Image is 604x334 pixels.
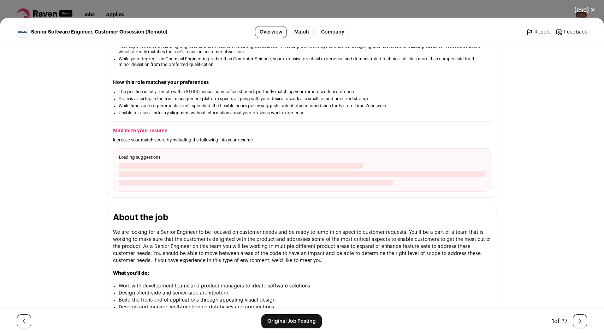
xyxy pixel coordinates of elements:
[119,304,491,311] li: Develop and manage well-functioning databases and applications
[17,27,28,37] img: ab2e524e7572068796f7dd13a88b14818c6e22b3aa6e459d34ed3d58b15d2534.jpg
[119,110,485,116] li: Unable to assess industry alignment without information about your previous work experience
[316,26,349,38] a: Company
[119,297,491,304] li: Build the front-end of applications through appealing visual design
[119,283,491,290] li: Work with development teams and product managers to ideate software solutions
[566,2,604,18] button: Close modal
[113,137,491,143] p: Increase your match score by including the following into your resume
[113,79,491,86] h2: How this role matches your preferences
[255,26,287,38] a: Overview
[526,29,550,36] a: Report
[113,271,149,276] strong: What you’ll do:
[552,318,554,324] span: 1
[119,103,485,109] li: While time zone requirements aren't specified, the flexible hours policy suggests potential accom...
[119,89,485,95] li: The position is fully remote with a $1,000 annual home office stipend, perfectly matching your re...
[31,29,167,36] span: Senior Software Engineer, Customer Obsession (Remote)
[290,26,314,38] a: Match
[261,314,322,328] a: Original Job Posting
[119,56,485,67] li: While your degree is in Chemical Engineering rather than Computer Science, your extensive practic...
[119,290,491,297] li: Design client-side and server-side architecture
[119,43,485,55] li: Your experience as a founding engineer and tech lead shows strong capabilities in working with de...
[113,229,491,264] p: We are looking for a Senior Engineer to be focused on customer needs and be ready to jump in on s...
[113,212,491,223] h2: About the job
[113,148,491,192] div: Loading suggestions
[556,29,587,36] a: Feedback
[552,317,567,326] div: of 27
[113,127,491,134] h2: Maximize your resume
[119,96,485,102] li: Drata is a startup in the trust management platform space, aligning with your desire to work at a...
